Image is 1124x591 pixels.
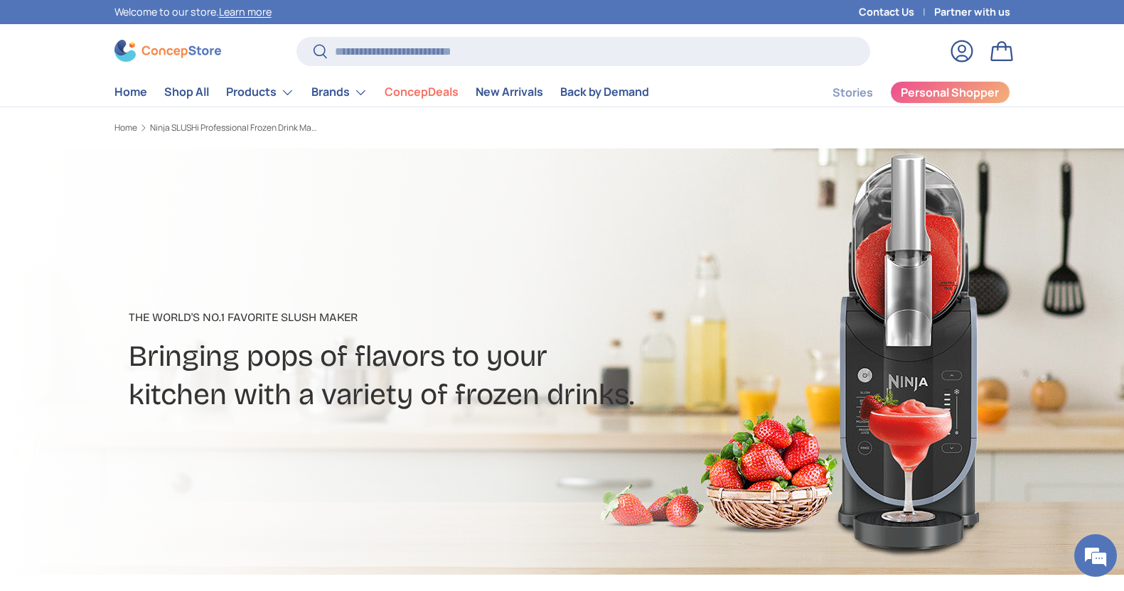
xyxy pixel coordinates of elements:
[129,337,675,414] h2: Bringing pops of flavors to your kitchen with a variety of frozen drinks.
[560,78,649,106] a: Back by Demand
[901,87,999,98] span: Personal Shopper
[859,4,934,20] a: Contact Us
[833,79,873,107] a: Stories
[114,40,221,62] img: ConcepStore
[114,4,272,20] p: Welcome to our store.
[114,78,147,106] a: Home
[114,124,137,132] a: Home
[934,4,1010,20] a: Partner with us
[798,78,1010,107] nav: Secondary
[150,124,321,132] a: Ninja SLUSHi Professional Frozen Drink Maker
[385,78,459,106] a: ConcepDeals
[114,78,649,107] nav: Primary
[890,81,1010,104] a: Personal Shopper
[303,78,376,107] summary: Brands
[226,78,294,107] a: Products
[129,309,675,326] p: The World's No.1 Favorite Slush Maker
[218,78,303,107] summary: Products
[114,121,589,134] nav: Breadcrumbs
[164,78,209,106] a: Shop All
[476,78,543,106] a: New Arrivals
[311,78,368,107] a: Brands
[219,5,272,18] a: Learn more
